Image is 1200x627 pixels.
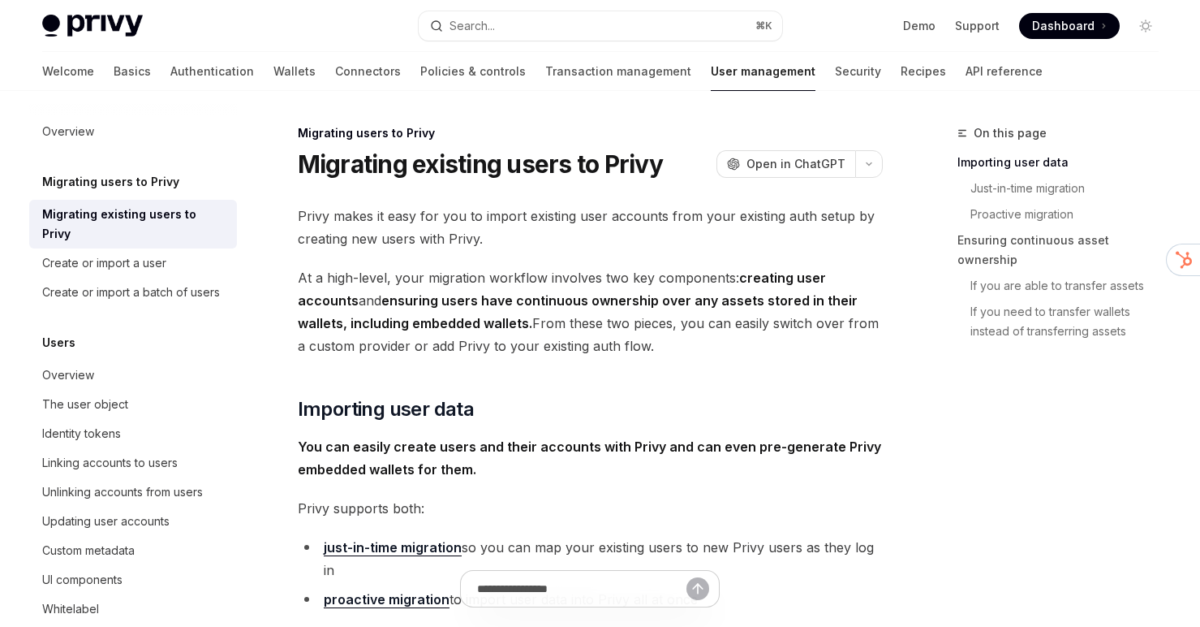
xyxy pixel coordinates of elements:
[170,52,254,91] a: Authentication
[957,149,1172,175] a: Importing user data
[42,424,121,443] div: Identity tokens
[29,595,237,624] a: Whitelabel
[746,156,845,172] span: Open in ChatGPT
[545,52,691,91] a: Transaction management
[42,172,179,192] h5: Migrating users to Privy
[957,175,1172,201] a: Just-in-time migration
[273,52,316,91] a: Wallets
[298,149,663,179] h1: Migrating existing users to Privy
[42,205,227,244] div: Migrating existing users to Privy
[298,266,883,357] span: At a high-level, your migration workflow involves two key components: and From these two pieces, ...
[42,482,203,502] div: Unlinking accounts from users
[298,396,475,422] span: Importing user data
[298,497,883,520] span: Privy supports both:
[42,283,220,302] div: Create or import a batch of users
[42,570,123,590] div: UI components
[42,541,135,560] div: Custom metadata
[957,273,1172,299] a: If you are able to transfer assets
[298,439,881,478] strong: You can easily create users and their accounts with Privy and can even pre-generate Privy embedde...
[29,390,237,419] a: The user object
[29,448,237,478] a: Linking accounts to users
[335,52,401,91] a: Connectors
[955,18,1000,34] a: Support
[29,507,237,536] a: Updating user accounts
[716,150,855,178] button: Open in ChatGPT
[42,333,75,352] h5: Users
[114,52,151,91] a: Basics
[29,361,237,390] a: Overview
[298,292,858,331] strong: ensuring users have continuous ownership over any assets stored in their wallets, including embed...
[420,52,526,91] a: Policies & controls
[42,395,128,414] div: The user object
[324,539,462,556] a: just-in-time migration
[711,52,815,91] a: User management
[29,117,237,146] a: Overview
[298,205,883,250] span: Privy makes it easy for you to import existing user accounts from your existing auth setup by cre...
[477,571,686,607] input: Ask a question...
[957,299,1172,344] a: If you need to transfer wallets instead of transferring assets
[29,249,237,278] a: Create or import a user
[957,227,1172,273] a: Ensuring continuous asset ownership
[42,15,143,37] img: light logo
[755,19,772,32] span: ⌘ K
[686,577,709,600] button: Send message
[29,478,237,507] a: Unlinking accounts from users
[29,200,237,249] a: Migrating existing users to Privy
[42,253,166,273] div: Create or import a user
[42,512,170,531] div: Updating user accounts
[42,599,99,619] div: Whitelabel
[42,365,94,385] div: Overview
[1019,13,1120,39] a: Dashboard
[298,536,883,582] li: so you can map your existing users to new Privy users as they log in
[1032,18,1095,34] span: Dashboard
[42,453,178,473] div: Linking accounts to users
[298,125,883,141] div: Migrating users to Privy
[29,278,237,307] a: Create or import a batch of users
[974,123,1047,143] span: On this page
[901,52,946,91] a: Recipes
[29,536,237,565] a: Custom metadata
[29,419,237,448] a: Identity tokens
[957,201,1172,227] a: Proactive migration
[966,52,1043,91] a: API reference
[42,52,94,91] a: Welcome
[835,52,881,91] a: Security
[42,122,94,141] div: Overview
[449,16,495,36] div: Search...
[903,18,935,34] a: Demo
[29,565,237,595] a: UI components
[1133,13,1159,39] button: Toggle dark mode
[419,11,782,41] button: Search...⌘K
